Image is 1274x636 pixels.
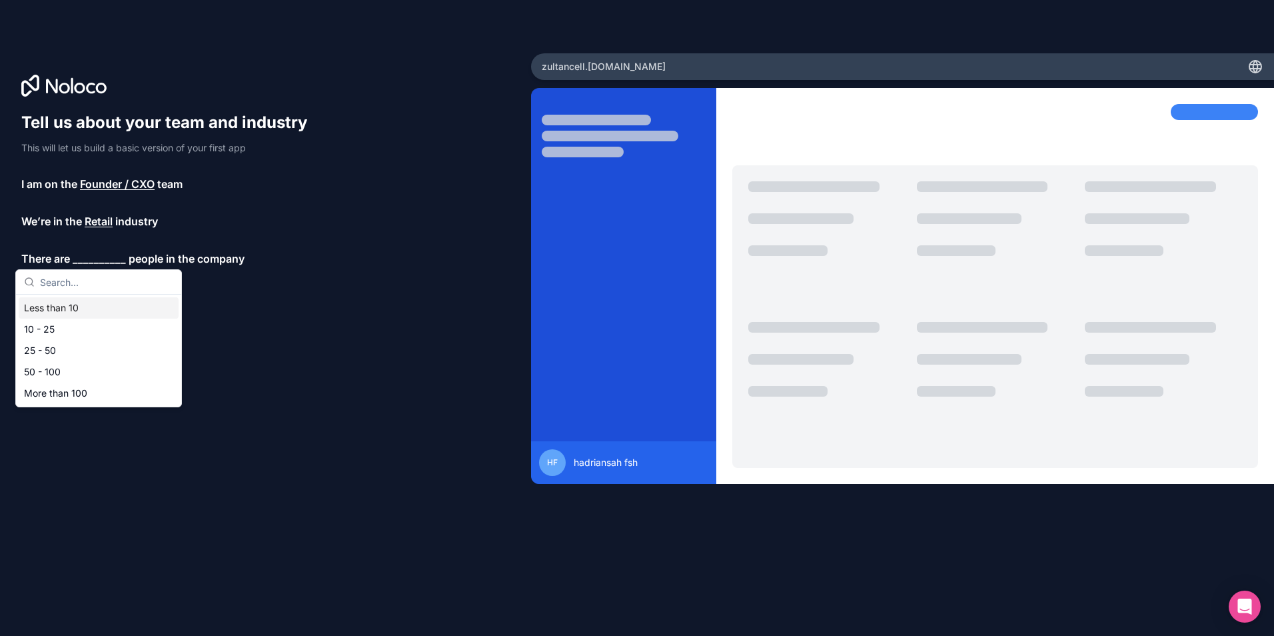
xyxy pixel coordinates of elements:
[21,213,82,229] span: We’re in the
[129,251,245,267] span: people in the company
[40,270,173,294] input: Search...
[80,176,155,192] span: Founder / CXO
[157,176,183,192] span: team
[21,251,70,267] span: There are
[21,176,77,192] span: I am on the
[547,457,558,468] span: hf
[115,213,158,229] span: industry
[19,297,179,319] div: Less than 10
[85,213,113,229] span: Retail
[21,112,320,133] h1: Tell us about your team and industry
[19,340,179,361] div: 25 - 50
[19,383,179,404] div: More than 100
[1229,591,1261,623] div: Open Intercom Messenger
[16,295,181,407] div: Suggestions
[574,456,638,469] span: hadriansah fsh
[542,60,666,73] span: zultancell .[DOMAIN_NAME]
[19,319,179,340] div: 10 - 25
[73,251,126,267] span: __________
[19,361,179,383] div: 50 - 100
[21,141,320,155] p: This will let us build a basic version of your first app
